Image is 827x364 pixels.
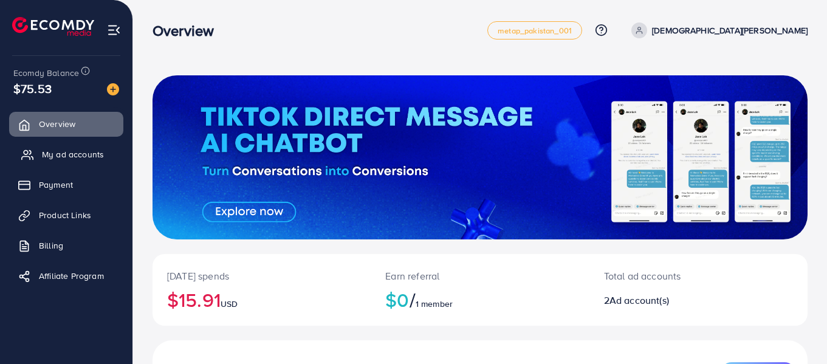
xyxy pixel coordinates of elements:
a: My ad accounts [9,142,123,167]
span: Overview [39,118,75,130]
a: Payment [9,173,123,197]
a: Billing [9,233,123,258]
span: metap_pakistan_001 [498,27,572,35]
span: Ad account(s) [609,294,669,307]
h2: 2 [604,295,739,306]
span: Ecomdy Balance [13,67,79,79]
img: menu [107,23,121,37]
img: image [107,83,119,95]
h3: Overview [153,22,224,39]
h2: $0 [385,288,574,311]
span: $75.53 [13,80,52,97]
h2: $15.91 [167,288,356,311]
span: / [410,286,416,314]
span: Payment [39,179,73,191]
p: [DEMOGRAPHIC_DATA][PERSON_NAME] [652,23,808,38]
a: Overview [9,112,123,136]
iframe: Chat [775,309,818,355]
span: USD [221,298,238,310]
span: Billing [39,239,63,252]
span: My ad accounts [42,148,104,160]
span: Product Links [39,209,91,221]
a: [DEMOGRAPHIC_DATA][PERSON_NAME] [626,22,808,38]
p: Total ad accounts [604,269,739,283]
img: logo [12,17,94,36]
a: metap_pakistan_001 [487,21,582,39]
a: Affiliate Program [9,264,123,288]
span: 1 member [416,298,453,310]
p: Earn referral [385,269,574,283]
span: Affiliate Program [39,270,104,282]
p: [DATE] spends [167,269,356,283]
a: Product Links [9,203,123,227]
